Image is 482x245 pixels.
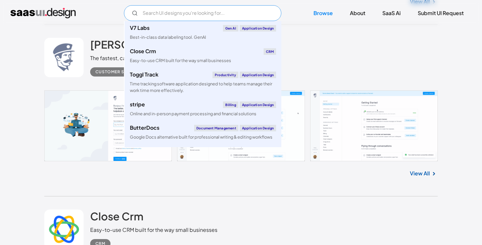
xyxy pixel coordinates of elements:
form: Email Form [124,5,281,21]
a: Toggl TrackProductivityApplication DesignTime tracking software application designed to help team... [125,68,281,97]
div: Google Docs alternative built for professional writing & editing workflows [130,134,272,140]
div: Billing [223,101,238,108]
div: V7 Labs [130,25,150,31]
a: [PERSON_NAME] [90,38,179,54]
a: stripeBillingApplication DesignOnline and in-person payment processing and financial solutions [125,98,281,121]
div: Application Design [240,101,276,108]
input: Search UI designs you're looking for... [124,5,281,21]
div: Application Design [240,125,276,131]
a: Browse [306,6,341,20]
div: Time tracking software application designed to help teams manage their work time more effectively. [130,81,276,93]
div: Online and in-person payment processing and financial solutions [130,111,256,117]
div: Best-in-class data labeling tool. GenAI [130,34,206,40]
div: Application Design [240,72,276,78]
a: SaaS Ai [374,6,409,20]
a: About [342,6,373,20]
a: View All [410,169,430,177]
div: Toggl Track [130,72,158,77]
div: Close Crm [130,49,156,54]
a: Close CrmCRMEasy-to-use CRM built for the way small businesses [125,44,281,68]
div: Easy-to-use CRM built for the way small businesses [90,226,217,234]
div: Application Design [240,25,276,32]
div: stripe [130,102,145,107]
a: klaviyoEmail MarketingApplication DesignCreate personalised customer experiences across email, SM... [125,144,281,174]
div: Document Management [194,125,238,131]
div: ButterDocs [130,125,159,130]
a: Close Crm [90,210,143,226]
div: Customer Support [95,68,143,76]
div: CRM [264,48,276,55]
a: Submit UI Request [410,6,472,20]
a: V7 LabsGen AIApplication DesignBest-in-class data labeling tool. GenAI [125,21,281,44]
a: ButterDocsDocument ManagementApplication DesignGoogle Docs alternative built for professional wri... [125,121,281,144]
h2: [PERSON_NAME] [90,38,179,51]
h2: Close Crm [90,210,143,223]
div: The fastest, calmest customer support experience for SaaS ever made [90,54,264,62]
div: Productivity [212,72,238,78]
div: Gen AI [223,25,238,32]
div: Easy-to-use CRM built for the way small businesses [130,57,231,64]
a: home [10,8,76,18]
